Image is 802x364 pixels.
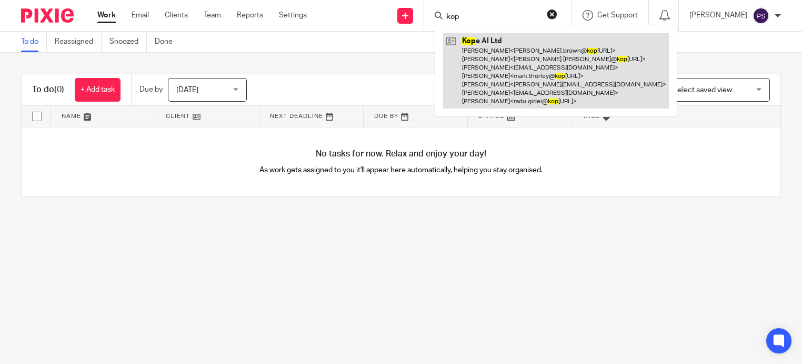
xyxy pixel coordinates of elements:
a: Email [132,10,149,21]
p: [PERSON_NAME] [689,10,747,21]
a: Snoozed [109,32,147,52]
a: Work [97,10,116,21]
input: Search [445,13,540,22]
a: + Add task [75,78,121,102]
h1: To do [32,84,64,95]
img: svg%3E [753,7,769,24]
span: Select saved view [673,86,732,94]
a: Clients [165,10,188,21]
span: [DATE] [176,86,198,94]
a: Reassigned [55,32,102,52]
p: As work gets assigned to you it'll appear here automatically, helping you stay organised. [212,165,591,175]
a: Reports [237,10,263,21]
button: Clear [547,9,557,19]
span: (0) [54,85,64,94]
a: Done [155,32,181,52]
a: Settings [279,10,307,21]
a: To do [21,32,47,52]
img: Pixie [21,8,74,23]
p: Due by [139,84,163,95]
a: Team [204,10,221,21]
span: Get Support [597,12,638,19]
h4: No tasks for now. Relax and enjoy your day! [22,149,780,160]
